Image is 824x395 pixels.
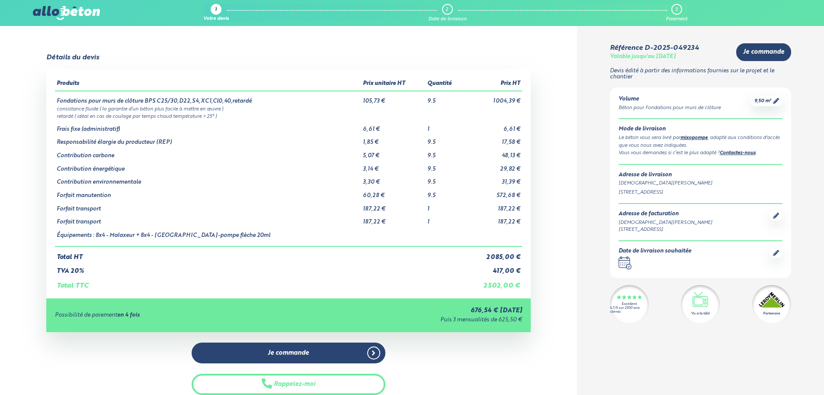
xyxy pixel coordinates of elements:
[675,7,677,13] div: 3
[55,172,361,186] td: Contribution environnementale
[293,307,522,314] div: 676,54 € [DATE]
[619,248,691,255] div: Date de livraison souhaitée
[619,172,782,178] div: Adresse de livraison
[428,4,467,22] a: 2 Date de livraison
[55,275,465,290] td: Total TTC
[720,151,756,155] a: Contactez-nous
[465,159,522,173] td: 29,82 €
[192,374,385,395] button: Rappelez-moi
[465,77,522,91] th: Prix HT
[619,149,782,157] div: Vous vous demandez si c’est le plus adapté ? .
[55,112,522,120] td: retardé ( idéal en cas de coulage par temps chaud température > 25° )
[465,172,522,186] td: 31,39 €
[361,199,426,213] td: 187,22 €
[361,186,426,199] td: 60,28 €
[293,317,522,324] div: Puis 3 mensualités de 625,50 €
[426,133,465,146] td: 9.5
[465,275,522,290] td: 2 502,00 €
[361,91,426,105] td: 105,73 €
[610,44,699,52] div: Référence D-2025-049234
[55,312,293,319] div: Possibilité de paiement
[361,133,426,146] td: 1,85 €
[619,96,721,103] div: Volume
[619,219,712,227] div: [DEMOGRAPHIC_DATA][PERSON_NAME]
[361,120,426,133] td: 6,61 €
[610,68,791,81] p: Devis édité à partir des informations fournies sur le projet et le chantier
[619,126,782,133] div: Mode de livraison
[361,172,426,186] td: 3,30 €
[465,246,522,261] td: 2 085,00 €
[619,189,782,196] div: [STREET_ADDRESS]
[619,226,712,233] div: [STREET_ADDRESS]
[610,54,676,60] div: Valable jusqu'au [DATE]
[465,199,522,213] td: 187,22 €
[610,306,649,314] div: 4.7/5 sur 2300 avis clients
[361,212,426,226] td: 187,22 €
[361,77,426,91] th: Prix unitaire HT
[666,16,687,22] div: Paiement
[55,146,361,159] td: Contribution carbone
[55,91,361,105] td: Fondations pour murs de clôture BPS C25/30,D22,S4,XC1,Cl0,40,retardé
[619,180,782,187] div: [DEMOGRAPHIC_DATA][PERSON_NAME]
[33,6,99,20] img: allobéton
[622,302,637,306] div: Excellent
[465,261,522,275] td: 417,00 €
[465,120,522,133] td: 6,61 €
[215,7,217,13] div: 1
[465,186,522,199] td: 572,68 €
[426,212,465,226] td: 1
[736,43,791,61] a: Je commande
[680,136,708,140] a: mixopompe
[747,361,814,385] iframe: Help widget launcher
[426,91,465,105] td: 9.5
[465,133,522,146] td: 17,58 €
[619,211,712,217] div: Adresse de facturation
[55,186,361,199] td: Forfait manutention
[465,91,522,105] td: 1 004,39 €
[361,159,426,173] td: 3,14 €
[55,77,361,91] th: Produits
[117,312,140,318] strong: en 4 fois
[203,16,229,22] div: Votre devis
[46,54,99,62] div: Détails du devis
[428,16,467,22] div: Date de livraison
[426,159,465,173] td: 9.5
[763,311,780,316] div: Partenaire
[426,186,465,199] td: 9.5
[619,104,721,112] div: Béton pour Fondations pour murs de clôture
[55,159,361,173] td: Contribution énergétique
[55,261,465,275] td: TVA 20%
[268,350,309,357] span: Je commande
[55,226,361,246] td: Équipements : 8x4 - Malaxeur + 8x4 - [GEOGRAPHIC_DATA]-pompe flèche 20ml
[426,120,465,133] td: 1
[446,7,448,13] div: 2
[426,172,465,186] td: 9.5
[426,146,465,159] td: 9.5
[465,146,522,159] td: 48,13 €
[426,199,465,213] td: 1
[743,49,784,56] span: Je commande
[465,212,522,226] td: 187,22 €
[55,133,361,146] td: Responsabilité élargie du producteur (REP)
[619,134,782,149] div: Le béton vous sera livré par , adapté aux conditions d'accès que vous nous avez indiquées.
[55,246,465,261] td: Total HT
[55,105,522,112] td: consistance fluide ( la garantie d’un béton plus facile à mettre en œuvre )
[691,311,709,316] div: Vu à la télé
[55,199,361,213] td: Forfait transport
[55,212,361,226] td: Forfait transport
[666,4,687,22] a: 3 Paiement
[361,146,426,159] td: 5,07 €
[426,77,465,91] th: Quantité
[192,343,385,364] a: Je commande
[55,120,361,133] td: Frais fixe (administratif)
[203,4,229,22] a: 1 Votre devis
